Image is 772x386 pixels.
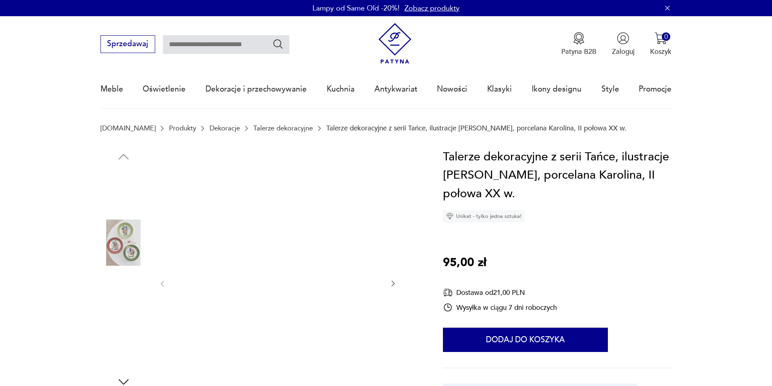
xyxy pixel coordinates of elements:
[443,148,671,203] h1: Talerze dekoracyjne z serii Tańce, ilustracje [PERSON_NAME], porcelana Karolina, II połowa XX w.
[374,70,417,108] a: Antykwariat
[443,288,557,298] div: Dostawa od 21,00 PLN
[101,35,155,53] button: Sprzedawaj
[374,23,415,64] img: Patyna - sklep z meblami i dekoracjami vintage
[561,32,597,56] a: Ikona medaluPatyna B2B
[404,3,460,13] a: Zobacz produkty
[101,41,155,48] a: Sprzedawaj
[312,3,400,13] p: Lampy od Same Old -20%!
[639,70,671,108] a: Promocje
[101,323,147,369] img: Zdjęcie produktu Talerze dekoracyjne z serii Tańce, ilustracje Zofii Stryjeńskiej, porcelana Karo...
[101,271,147,318] img: Zdjęcie produktu Talerze dekoracyjne z serii Tańce, ilustracje Zofii Stryjeńskiej, porcelana Karo...
[617,32,629,45] img: Ikonka użytkownika
[446,213,453,220] img: Ikona diamentu
[443,328,608,352] button: Dodaj do koszyka
[101,70,123,108] a: Meble
[272,38,284,50] button: Szukaj
[101,168,147,214] img: Zdjęcie produktu Talerze dekoracyjne z serii Tańce, ilustracje Zofii Stryjeńskiej, porcelana Karo...
[443,254,486,272] p: 95,00 zł
[101,220,147,266] img: Zdjęcie produktu Talerze dekoracyjne z serii Tańce, ilustracje Zofii Stryjeńskiej, porcelana Karo...
[326,124,627,132] p: Talerze dekoracyjne z serii Tańce, ilustracje [PERSON_NAME], porcelana Karolina, II połowa XX w.
[662,32,670,41] div: 0
[253,124,313,132] a: Talerze dekoracyjne
[612,47,635,56] p: Zaloguj
[143,70,186,108] a: Oświetlenie
[650,32,671,56] button: 0Koszyk
[532,70,582,108] a: Ikony designu
[650,47,671,56] p: Koszyk
[487,70,512,108] a: Klasyki
[561,32,597,56] button: Patyna B2B
[327,70,355,108] a: Kuchnia
[437,70,467,108] a: Nowości
[101,124,156,132] a: [DOMAIN_NAME]
[612,32,635,56] button: Zaloguj
[573,32,585,45] img: Ikona medalu
[443,288,453,298] img: Ikona dostawy
[561,47,597,56] p: Patyna B2B
[601,70,619,108] a: Style
[210,124,240,132] a: Dekoracje
[443,210,525,222] div: Unikat - tylko jedna sztuka!
[654,32,667,45] img: Ikona koszyka
[169,124,196,132] a: Produkty
[443,303,557,312] div: Wysyłka w ciągu 7 dni roboczych
[205,70,307,108] a: Dekoracje i przechowywanie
